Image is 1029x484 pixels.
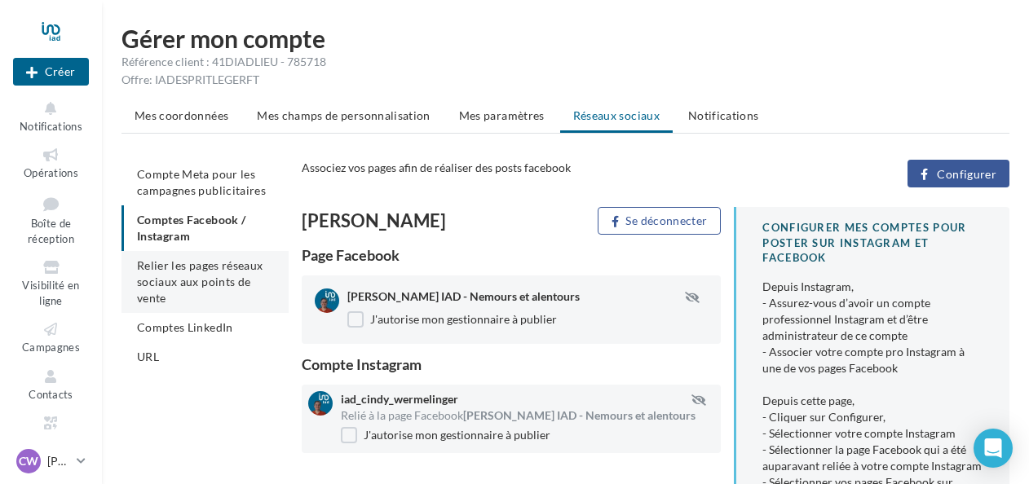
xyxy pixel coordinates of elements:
[974,429,1013,468] div: Open Intercom Messenger
[137,258,263,305] span: Relier les pages réseaux sociaux aux points de vente
[22,279,79,307] span: Visibilité en ligne
[137,350,159,363] span: URL
[302,248,721,262] div: Page Facebook
[302,161,571,174] span: Associez vos pages afin de réaliser des posts facebook
[341,392,458,406] span: iad_cindy_wermelinger
[28,217,74,245] span: Boîte de réception
[13,143,89,183] a: Opérations
[13,96,89,136] button: Notifications
[121,26,1009,51] h1: Gérer mon compte
[302,357,721,372] div: Compte Instagram
[137,167,266,197] span: Compte Meta pour les campagnes publicitaires
[463,408,696,422] span: [PERSON_NAME] IAD - Nemours et alentours
[135,108,228,122] span: Mes coordonnées
[121,54,1009,70] div: Référence client : 41DIADLIEU - 785718
[459,108,545,122] span: Mes paramètres
[347,289,580,303] span: [PERSON_NAME] IAD - Nemours et alentours
[13,58,89,86] div: Nouvelle campagne
[13,364,89,404] a: Contacts
[598,207,721,235] button: Se déconnecter
[19,453,38,469] span: CW
[29,388,73,401] span: Contacts
[341,407,714,424] div: Relié à la page Facebook
[937,168,996,181] span: Configurer
[688,108,759,122] span: Notifications
[13,190,89,249] a: Boîte de réception
[20,120,82,133] span: Notifications
[13,58,89,86] button: Créer
[762,220,983,266] div: CONFIGURER MES COMPTES POUR POSTER sur instagram et facebook
[908,160,1009,187] button: Configurer
[13,411,89,451] a: Médiathèque
[137,320,233,334] span: Comptes LinkedIn
[47,453,70,469] p: [PERSON_NAME]
[347,311,557,328] label: J'autorise mon gestionnaire à publier
[302,212,505,230] div: [PERSON_NAME]
[121,72,1009,88] div: Offre: IADESPRITLEGERFT
[257,108,431,122] span: Mes champs de personnalisation
[13,255,89,310] a: Visibilité en ligne
[13,446,89,477] a: CW [PERSON_NAME]
[341,427,550,443] label: J'autorise mon gestionnaire à publier
[22,341,80,354] span: Campagnes
[24,166,78,179] span: Opérations
[13,317,89,357] a: Campagnes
